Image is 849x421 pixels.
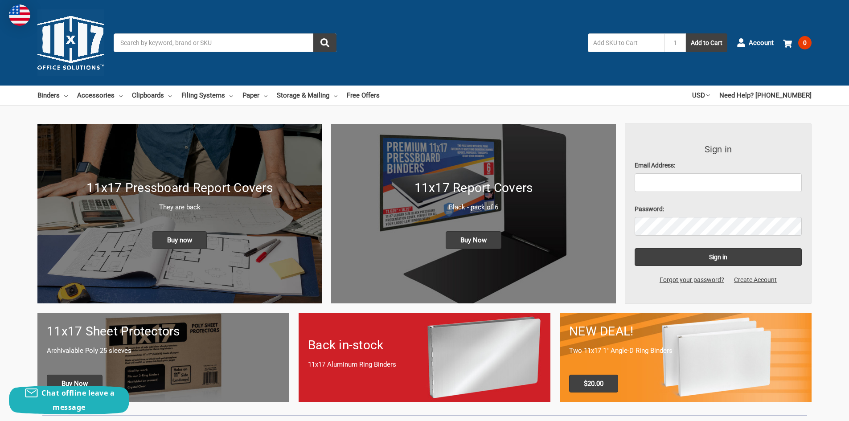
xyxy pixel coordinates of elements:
[347,86,380,105] a: Free Offers
[308,336,541,355] h1: Back in-stock
[114,33,336,52] input: Search by keyword, brand or SKU
[737,31,774,54] a: Account
[749,38,774,48] span: Account
[635,143,802,156] h3: Sign in
[635,248,802,266] input: Sign in
[9,386,129,414] button: Chat offline leave a message
[37,86,68,105] a: Binders
[47,179,312,197] h1: 11x17 Pressboard Report Covers
[308,360,541,370] p: 11x17 Aluminum Ring Binders
[569,346,802,356] p: Two 11x17 1" Angle-D Ring Binders
[446,231,501,249] span: Buy Now
[242,86,267,105] a: Paper
[783,31,812,54] a: 0
[9,4,30,26] img: duty and tax information for United States
[635,161,802,170] label: Email Address:
[37,9,104,76] img: 11x17.com
[340,179,606,197] h1: 11x17 Report Covers
[331,124,615,303] img: 11x17 Report Covers
[132,86,172,105] a: Clipboards
[47,346,280,356] p: Archivalable Poly 25 sleeves
[569,375,618,392] span: $20.00
[588,33,664,52] input: Add SKU to Cart
[719,86,812,105] a: Need Help? [PHONE_NUMBER]
[798,36,812,49] span: 0
[37,313,289,401] a: 11x17 sheet protectors 11x17 Sheet Protectors Archivalable Poly 25 sleeves Buy Now
[47,375,103,392] span: Buy Now
[277,86,337,105] a: Storage & Mailing
[299,313,550,401] a: Back in-stock 11x17 Aluminum Ring Binders
[37,124,322,303] img: New 11x17 Pressboard Binders
[569,322,802,341] h1: NEW DEAL!
[47,322,280,341] h1: 11x17 Sheet Protectors
[686,33,727,52] button: Add to Cart
[340,202,606,213] p: Black - pack of 6
[729,275,782,285] a: Create Account
[635,204,802,214] label: Password:
[560,313,812,401] a: 11x17 Binder 2-pack only $20.00 NEW DEAL! Two 11x17 1" Angle-D Ring Binders $20.00
[41,388,115,412] span: Chat offline leave a message
[692,86,710,105] a: USD
[37,124,322,303] a: New 11x17 Pressboard Binders 11x17 Pressboard Report Covers They are back Buy now
[181,86,233,105] a: Filing Systems
[655,275,729,285] a: Forgot your password?
[47,202,312,213] p: They are back
[77,86,123,105] a: Accessories
[331,124,615,303] a: 11x17 Report Covers 11x17 Report Covers Black - pack of 6 Buy Now
[152,231,207,249] span: Buy now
